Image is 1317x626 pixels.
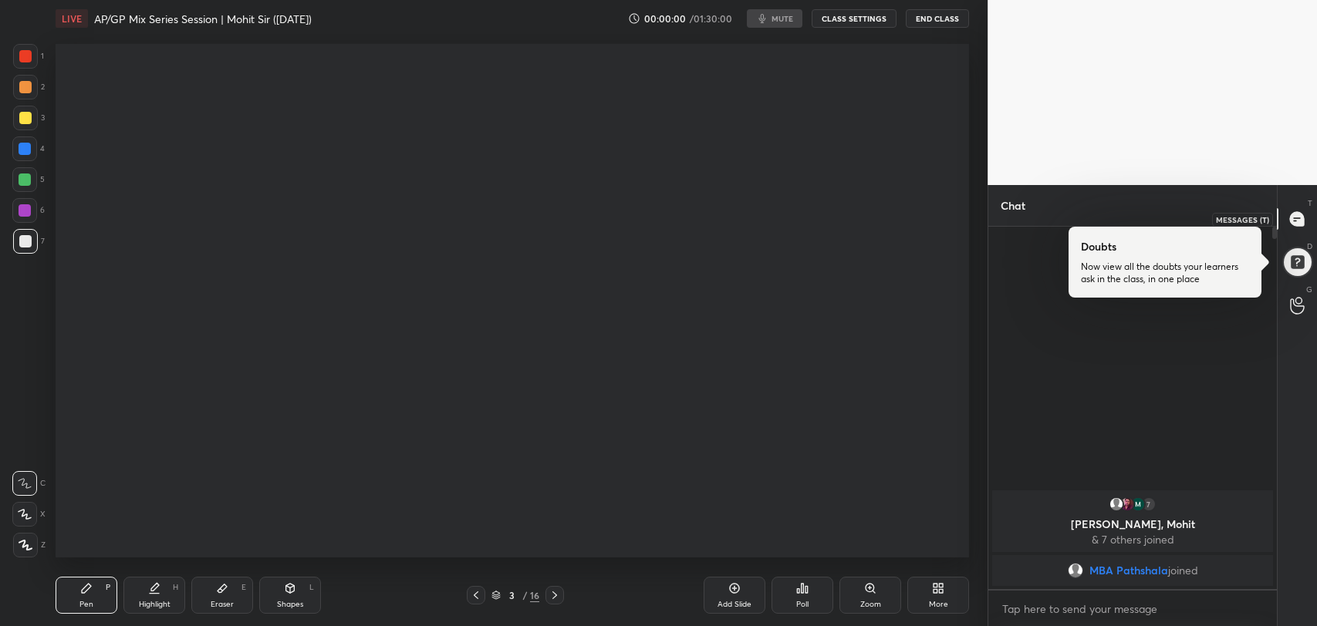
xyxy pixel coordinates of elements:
[1306,284,1312,295] p: G
[173,584,178,591] div: H
[12,198,45,223] div: 6
[1130,496,1146,512] img: thumbnail.jpg
[929,601,948,608] div: More
[13,229,45,254] div: 7
[94,12,312,26] h4: AP/GP Mix Series Session | Mohit Sir ([DATE])
[1168,564,1198,577] span: joined
[241,584,246,591] div: E
[1307,241,1312,252] p: D
[860,601,881,608] div: Zoom
[812,9,897,28] button: CLASS SETTINGS
[1308,197,1312,209] p: T
[79,601,93,608] div: Pen
[139,601,171,608] div: Highlight
[504,591,519,600] div: 3
[530,588,539,602] div: 16
[12,471,46,496] div: C
[1119,496,1135,512] img: thumbnail.jpg
[13,44,44,69] div: 1
[522,591,527,600] div: /
[1141,496,1157,512] div: 7
[12,136,45,161] div: 4
[13,106,45,130] div: 3
[12,167,45,192] div: 5
[13,533,46,557] div: Z
[988,185,1038,226] p: Chat
[309,584,314,591] div: L
[796,601,809,608] div: Poll
[277,601,303,608] div: Shapes
[1109,496,1124,512] img: default.png
[1001,533,1264,546] p: & 7 others joined
[1068,563,1083,578] img: default.png
[1089,564,1168,577] span: MBA Pathshala
[13,75,45,99] div: 2
[56,9,88,28] div: LIVE
[1001,518,1264,530] p: [PERSON_NAME], Mohit
[988,487,1277,589] div: grid
[1212,213,1273,227] div: Messages (T)
[718,601,751,608] div: Add Slide
[211,601,234,608] div: Eraser
[906,9,969,28] button: END CLASS
[12,502,46,527] div: X
[106,584,110,591] div: P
